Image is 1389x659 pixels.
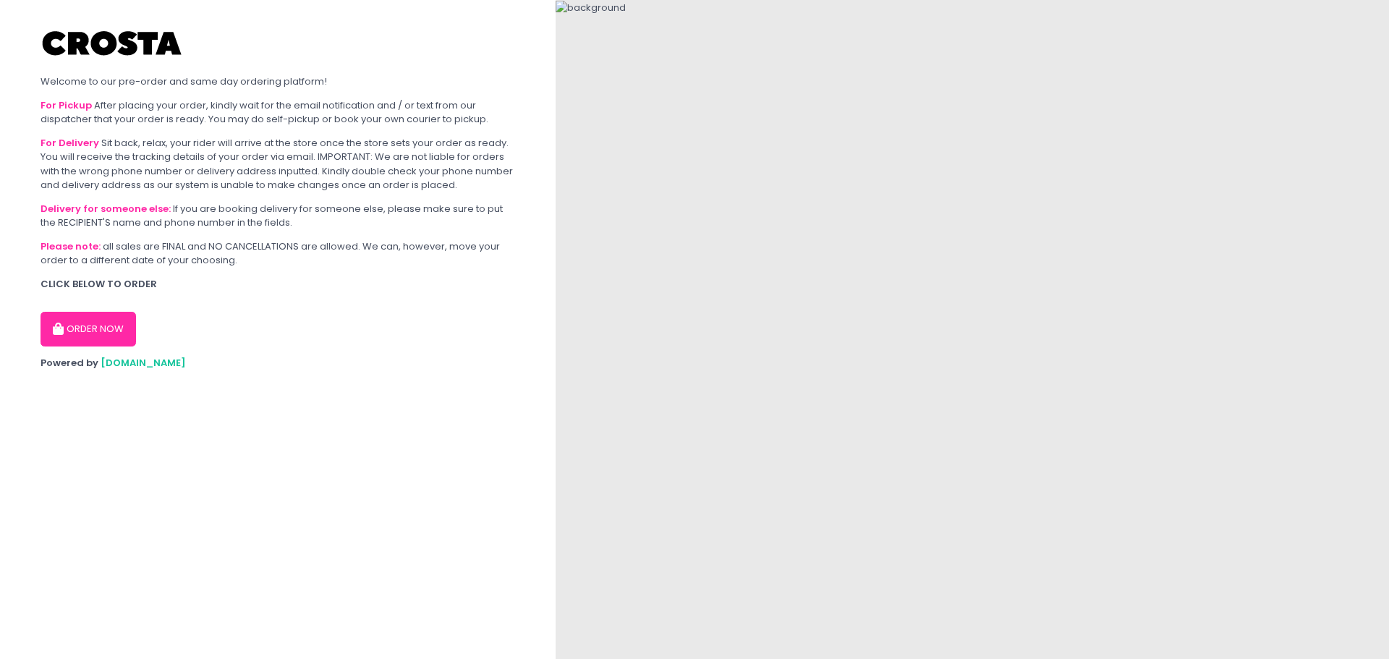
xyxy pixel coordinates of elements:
[41,136,515,192] div: Sit back, relax, your rider will arrive at the store once the store sets your order as ready. You...
[41,239,515,268] div: all sales are FINAL and NO CANCELLATIONS are allowed. We can, however, move your order to a diffe...
[41,136,99,150] b: For Delivery
[41,75,515,89] div: Welcome to our pre-order and same day ordering platform!
[556,1,626,15] img: background
[41,98,92,112] b: For Pickup
[41,277,515,292] div: CLICK BELOW TO ORDER
[41,22,185,65] img: Crosta Pizzeria
[41,239,101,253] b: Please note:
[41,202,171,216] b: Delivery for someone else:
[41,356,515,370] div: Powered by
[41,312,136,346] button: ORDER NOW
[41,202,515,230] div: If you are booking delivery for someone else, please make sure to put the RECIPIENT'S name and ph...
[101,356,186,370] a: [DOMAIN_NAME]
[41,98,515,127] div: After placing your order, kindly wait for the email notification and / or text from our dispatche...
